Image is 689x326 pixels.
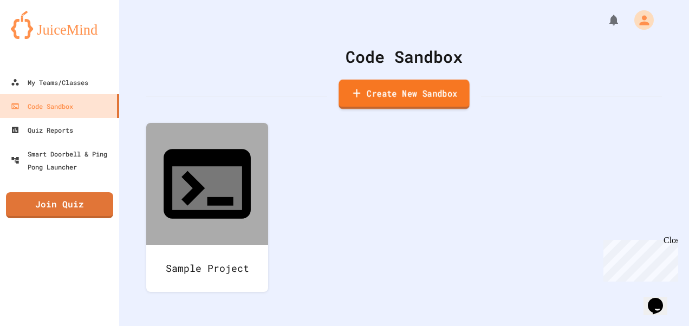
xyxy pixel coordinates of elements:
div: Code Sandbox [11,100,73,113]
img: logo-orange.svg [11,11,108,39]
a: Join Quiz [6,192,113,218]
div: Code Sandbox [146,44,662,69]
div: My Account [623,8,656,32]
div: Quiz Reports [11,123,73,136]
iframe: chat widget [643,283,678,315]
div: My Teams/Classes [11,76,88,89]
div: My Notifications [587,11,623,29]
div: Sample Project [146,245,268,292]
a: Create New Sandbox [339,80,470,109]
a: Sample Project [146,123,268,292]
iframe: chat widget [599,236,678,282]
div: Chat with us now!Close [4,4,75,69]
div: Smart Doorbell & Ping Pong Launcher [11,147,115,173]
